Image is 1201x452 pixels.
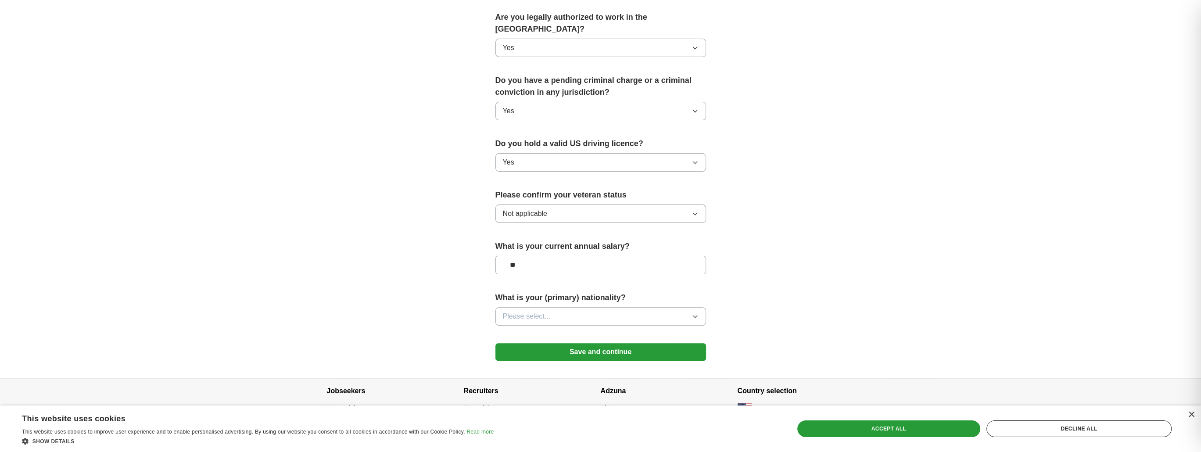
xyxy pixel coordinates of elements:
button: Yes [495,39,706,57]
span: Show details [32,438,75,445]
span: Yes [503,106,514,116]
a: Browse jobs [327,404,360,411]
button: Save and continue [495,343,706,361]
span: Not applicable [503,208,547,219]
a: Post a job [464,404,491,411]
button: Please select... [495,307,706,326]
a: About [601,404,617,411]
label: Are you legally authorized to work in the [GEOGRAPHIC_DATA]? [495,11,706,35]
div: Accept all [797,420,980,437]
div: Close [1188,412,1194,418]
span: Yes [503,43,514,53]
span: Please select... [503,311,551,322]
img: US flag [738,403,752,414]
button: Not applicable [495,204,706,223]
label: What is your current annual salary? [495,240,706,252]
label: What is your (primary) nationality? [495,292,706,304]
span: This website uses cookies to improve user experience and to enable personalised advertising. By u... [22,429,465,435]
button: Yes [495,153,706,172]
div: Show details [22,437,494,445]
label: Do you have a pending criminal charge or a criminal conviction in any jurisdiction? [495,75,706,98]
span: Yes [503,157,514,168]
a: Read more, opens a new window [466,429,494,435]
div: Decline all [986,420,1172,437]
h4: Country selection [738,379,875,403]
label: Please confirm your veteran status [495,189,706,201]
div: This website uses cookies [22,411,472,424]
span: [GEOGRAPHIC_DATA] [755,404,819,413]
button: Yes [495,102,706,120]
button: change [822,404,842,413]
label: Do you hold a valid US driving licence? [495,138,706,150]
